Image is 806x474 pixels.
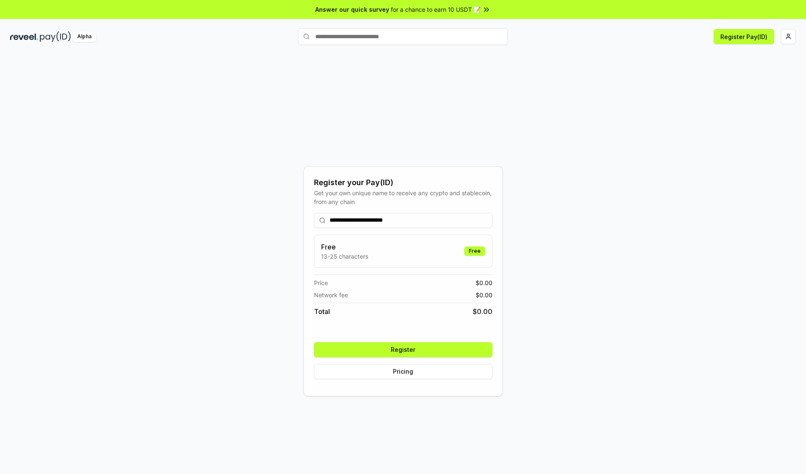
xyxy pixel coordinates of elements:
[10,31,38,42] img: reveel_dark
[40,31,71,42] img: pay_id
[476,291,492,299] span: $ 0.00
[464,246,485,256] div: Free
[314,291,348,299] span: Network fee
[391,5,481,14] span: for a chance to earn 10 USDT 📝
[314,189,492,206] div: Get your own unique name to receive any crypto and stablecoin, from any chain
[314,364,492,379] button: Pricing
[321,242,368,252] h3: Free
[321,252,368,261] p: 13-25 characters
[714,29,774,44] button: Register Pay(ID)
[476,278,492,287] span: $ 0.00
[73,31,96,42] div: Alpha
[314,306,330,317] span: Total
[473,306,492,317] span: $ 0.00
[315,5,389,14] span: Answer our quick survey
[314,278,328,287] span: Price
[314,342,492,357] button: Register
[314,177,492,189] div: Register your Pay(ID)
